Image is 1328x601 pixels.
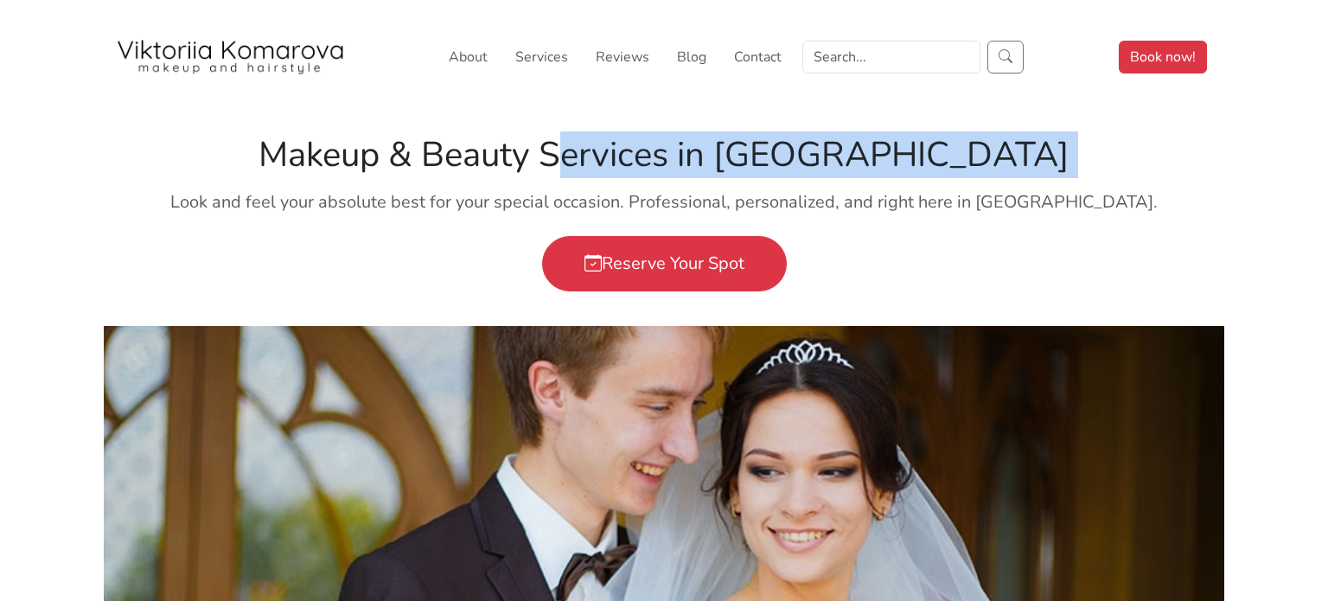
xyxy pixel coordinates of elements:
[542,236,787,291] a: Reserve Your Spot
[589,40,656,74] a: Reviews
[802,41,980,74] input: Search
[727,40,788,74] a: Contact
[670,40,713,74] a: Blog
[442,40,495,74] a: About
[114,134,1214,176] h1: Makeup & Beauty Services in [GEOGRAPHIC_DATA]
[114,189,1214,215] p: Look and feel your absolute best for your special occasion. Professional, personalized, and right...
[1119,41,1207,74] a: Book now!
[114,40,348,74] img: San Diego Makeup Artist Viktoriia Komarova
[508,40,575,74] a: Services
